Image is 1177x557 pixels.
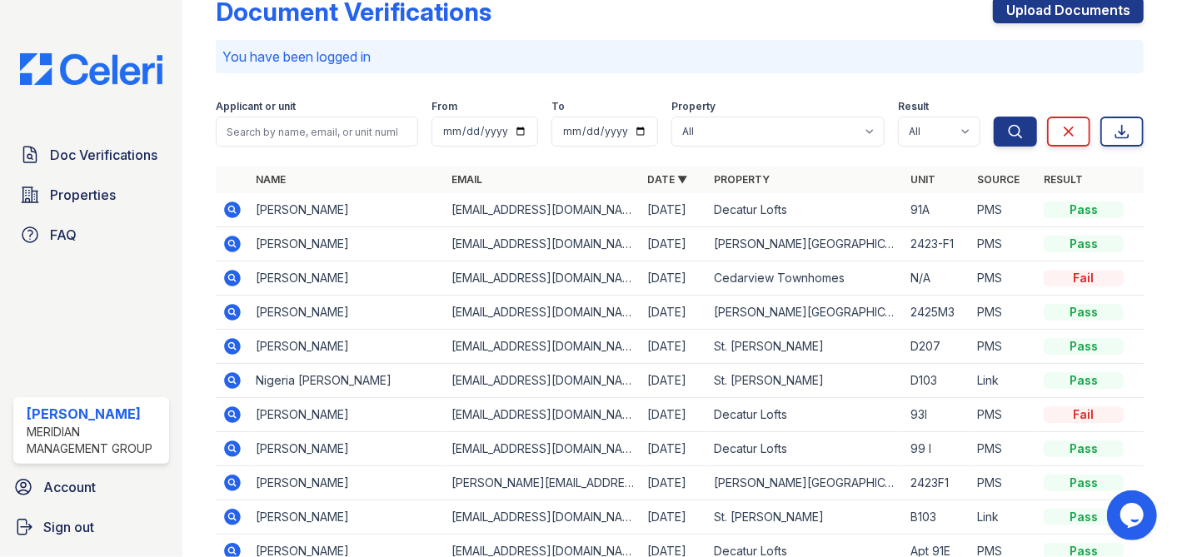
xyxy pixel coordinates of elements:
[13,178,169,211] a: Properties
[671,100,716,113] label: Property
[1044,372,1124,389] div: Pass
[216,117,418,147] input: Search by name, email, or unit number
[43,477,96,497] span: Account
[445,261,641,296] td: [EMAIL_ADDRESS][DOMAIN_NAME]
[551,100,565,113] label: To
[970,330,1037,364] td: PMS
[249,296,445,330] td: [PERSON_NAME]
[13,138,169,172] a: Doc Verifications
[1044,440,1124,457] div: Pass
[970,296,1037,330] td: PMS
[904,330,970,364] td: D207
[708,261,904,296] td: Cedarview Townhomes
[708,364,904,398] td: St. [PERSON_NAME]
[708,466,904,500] td: [PERSON_NAME][GEOGRAPHIC_DATA]
[970,364,1037,398] td: Link
[445,398,641,432] td: [EMAIL_ADDRESS][DOMAIN_NAME]
[50,145,157,165] span: Doc Verifications
[708,432,904,466] td: Decatur Lofts
[904,227,970,261] td: 2423-F1
[222,47,1137,67] p: You have been logged in
[641,398,708,432] td: [DATE]
[249,261,445,296] td: [PERSON_NAME]
[445,364,641,398] td: [EMAIL_ADDRESS][DOMAIN_NAME]
[898,100,929,113] label: Result
[249,432,445,466] td: [PERSON_NAME]
[970,193,1037,227] td: PMS
[1044,270,1124,286] div: Fail
[904,193,970,227] td: 91A
[708,398,904,432] td: Decatur Lofts
[715,173,771,186] a: Property
[641,432,708,466] td: [DATE]
[445,296,641,330] td: [EMAIL_ADDRESS][DOMAIN_NAME]
[904,398,970,432] td: 93l
[27,404,162,424] div: [PERSON_NAME]
[445,227,641,261] td: [EMAIL_ADDRESS][DOMAIN_NAME]
[970,466,1037,500] td: PMS
[904,364,970,398] td: D103
[1044,201,1124,218] div: Pass
[708,330,904,364] td: St. [PERSON_NAME]
[43,517,94,537] span: Sign out
[970,432,1037,466] td: PMS
[249,500,445,535] td: [PERSON_NAME]
[249,330,445,364] td: [PERSON_NAME]
[641,296,708,330] td: [DATE]
[970,398,1037,432] td: PMS
[445,193,641,227] td: [EMAIL_ADDRESS][DOMAIN_NAME]
[970,500,1037,535] td: Link
[708,500,904,535] td: St. [PERSON_NAME]
[7,510,176,544] a: Sign out
[249,227,445,261] td: [PERSON_NAME]
[641,330,708,364] td: [DATE]
[249,466,445,500] td: [PERSON_NAME]
[445,330,641,364] td: [EMAIL_ADDRESS][DOMAIN_NAME]
[445,500,641,535] td: [EMAIL_ADDRESS][DOMAIN_NAME]
[904,500,970,535] td: B103
[641,227,708,261] td: [DATE]
[641,261,708,296] td: [DATE]
[50,225,77,245] span: FAQ
[641,500,708,535] td: [DATE]
[904,296,970,330] td: 2425M3
[1044,406,1124,423] div: Fail
[249,398,445,432] td: [PERSON_NAME]
[1044,173,1083,186] a: Result
[904,261,970,296] td: N/A
[641,466,708,500] td: [DATE]
[13,218,169,251] a: FAQ
[451,173,482,186] a: Email
[7,470,176,504] a: Account
[216,100,296,113] label: Applicant or unit
[641,364,708,398] td: [DATE]
[249,193,445,227] td: [PERSON_NAME]
[1044,475,1124,491] div: Pass
[970,261,1037,296] td: PMS
[641,193,708,227] td: [DATE]
[1107,490,1160,540] iframe: chat widget
[50,185,116,205] span: Properties
[708,193,904,227] td: Decatur Lofts
[904,466,970,500] td: 2423F1
[1044,236,1124,252] div: Pass
[256,173,286,186] a: Name
[910,173,935,186] a: Unit
[445,466,641,500] td: [PERSON_NAME][EMAIL_ADDRESS][DOMAIN_NAME]
[1044,509,1124,525] div: Pass
[445,432,641,466] td: [EMAIL_ADDRESS][DOMAIN_NAME]
[1044,304,1124,321] div: Pass
[648,173,688,186] a: Date ▼
[708,227,904,261] td: [PERSON_NAME][GEOGRAPHIC_DATA]
[708,296,904,330] td: [PERSON_NAME][GEOGRAPHIC_DATA]
[977,173,1020,186] a: Source
[1044,338,1124,355] div: Pass
[431,100,457,113] label: From
[7,53,176,85] img: CE_Logo_Blue-a8612792a0a2168367f1c8372b55b34899dd931a85d93a1a3d3e32e68fde9ad4.png
[904,432,970,466] td: 99 I
[970,227,1037,261] td: PMS
[249,364,445,398] td: Nigeria [PERSON_NAME]
[27,424,162,457] div: Meridian Management Group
